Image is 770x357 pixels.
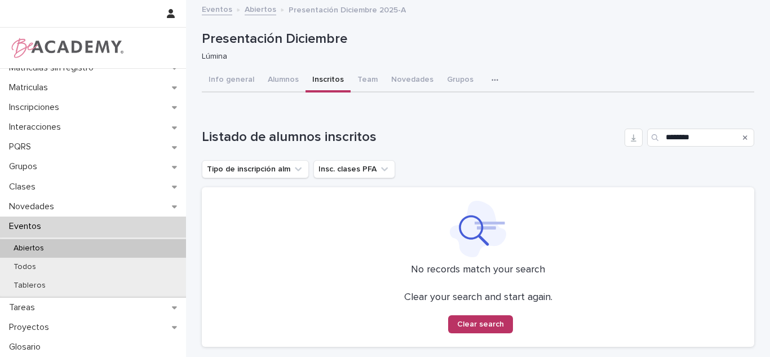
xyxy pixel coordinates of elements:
[5,82,57,93] p: Matriculas
[202,2,232,15] a: Eventos
[5,161,46,172] p: Grupos
[202,69,261,92] button: Info general
[261,69,306,92] button: Alumnos
[5,262,45,272] p: Todos
[448,315,513,333] button: Clear search
[647,129,754,147] input: Search
[351,69,384,92] button: Team
[5,281,55,290] p: Tableros
[5,122,70,133] p: Interacciones
[202,129,620,146] h1: Listado de alumnos inscritos
[5,221,50,232] p: Eventos
[9,37,125,59] img: WPrjXfSUmiLcdUfaYY4Q
[202,31,750,47] p: Presentación Diciembre
[306,69,351,92] button: Inscritos
[5,142,40,152] p: PQRS
[457,320,504,328] span: Clear search
[404,292,552,304] p: Clear your search and start again.
[202,160,309,178] button: Tipo de inscripción alm
[5,182,45,192] p: Clases
[5,322,58,333] p: Proyectos
[245,2,276,15] a: Abiertos
[289,3,406,15] p: Presentación Diciembre 2025-A
[5,201,63,212] p: Novedades
[440,69,480,92] button: Grupos
[384,69,440,92] button: Novedades
[5,342,50,352] p: Glosario
[215,264,741,276] p: No records match your search
[313,160,395,178] button: Insc. clases PFA
[5,302,44,313] p: Tareas
[5,102,68,113] p: Inscripciones
[202,52,745,61] p: Lúmina
[5,244,53,253] p: Abiertos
